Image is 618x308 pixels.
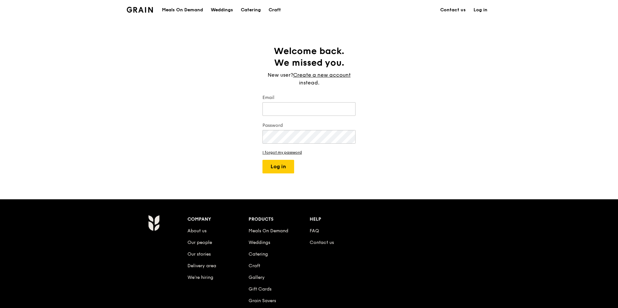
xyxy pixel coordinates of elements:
a: Craft [249,263,260,269]
div: Meals On Demand [162,0,203,20]
div: Weddings [211,0,233,20]
a: FAQ [310,228,319,234]
label: Email [262,94,356,101]
a: I forgot my password [262,150,356,155]
label: Password [262,122,356,129]
a: Meals On Demand [249,228,288,234]
img: Grain [127,7,153,13]
div: Craft [269,0,281,20]
div: Company [187,215,249,224]
a: Delivery area [187,263,216,269]
a: Catering [237,0,265,20]
span: instead. [299,80,319,86]
h1: Welcome back. We missed you. [262,45,356,69]
a: About us [187,228,207,234]
a: Contact us [436,0,470,20]
a: Create a new account [293,71,351,79]
div: Products [249,215,310,224]
a: Grain Savers [249,298,276,303]
img: Grain [148,215,159,231]
div: Help [310,215,371,224]
a: We’re hiring [187,275,213,280]
a: Gallery [249,275,265,280]
span: New user? [268,72,293,78]
a: Weddings [207,0,237,20]
button: Log in [262,160,294,173]
div: Catering [241,0,261,20]
a: Our people [187,240,212,245]
a: Contact us [310,240,334,245]
a: Catering [249,251,268,257]
a: Log in [470,0,491,20]
a: Craft [265,0,285,20]
a: Gift Cards [249,286,272,292]
a: Weddings [249,240,270,245]
a: Our stories [187,251,211,257]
